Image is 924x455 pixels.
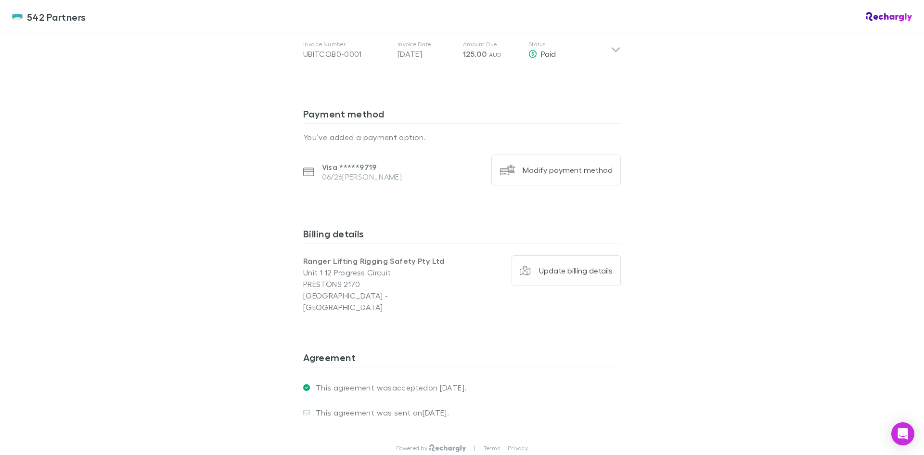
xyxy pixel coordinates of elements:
[396,444,429,452] p: Powered by
[500,162,515,178] img: Modify payment method's Logo
[303,228,621,243] h3: Billing details
[491,155,621,185] button: Modify payment method
[539,266,613,275] div: Update billing details
[303,255,462,267] p: Ranger Lifting Rigging Safety Pty Ltd
[303,278,462,290] p: PRESTONS 2170
[303,351,621,367] h3: Agreement
[303,40,390,48] p: Invoice Number
[398,40,455,48] p: Invoice Date
[508,444,528,452] a: Privacy
[322,172,402,182] p: 06/26 [PERSON_NAME]
[27,10,86,24] span: 542 Partners
[303,48,390,60] div: UBITCOB0-0001
[303,131,621,143] p: You’ve added a payment option.
[523,165,613,175] div: Modify payment method
[463,40,521,48] p: Amount Due
[463,49,487,59] span: 125.00
[303,108,621,123] h3: Payment method
[489,51,502,58] span: AUD
[295,31,629,69] div: Invoice NumberUBITCOB0-0001Invoice Date[DATE]Amount Due125.00 AUDStatusPaid
[303,290,462,313] p: [GEOGRAPHIC_DATA] - [GEOGRAPHIC_DATA]
[398,48,455,60] p: [DATE]
[528,40,611,48] p: Status
[484,444,500,452] a: Terms
[474,444,475,452] p: |
[866,12,912,22] img: Rechargly Logo
[12,11,23,23] img: 542 Partners's Logo
[891,422,914,445] div: Open Intercom Messenger
[310,383,466,392] p: This agreement was accepted on [DATE] .
[303,267,462,278] p: Unit 1 12 Progress Circuit
[512,255,621,286] button: Update billing details
[541,49,556,58] span: Paid
[429,444,466,452] img: Rechargly Logo
[310,408,449,417] p: This agreement was sent on [DATE] .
